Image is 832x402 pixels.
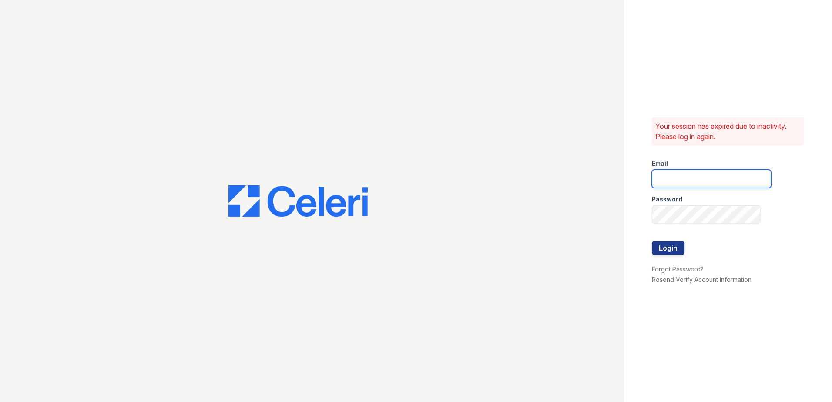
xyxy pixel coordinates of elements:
label: Password [652,195,682,204]
p: Your session has expired due to inactivity. Please log in again. [655,121,801,142]
a: Resend Verify Account Information [652,276,751,283]
a: Forgot Password? [652,265,704,273]
button: Login [652,241,684,255]
label: Email [652,159,668,168]
img: CE_Logo_Blue-a8612792a0a2168367f1c8372b55b34899dd931a85d93a1a3d3e32e68fde9ad4.png [228,185,368,217]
